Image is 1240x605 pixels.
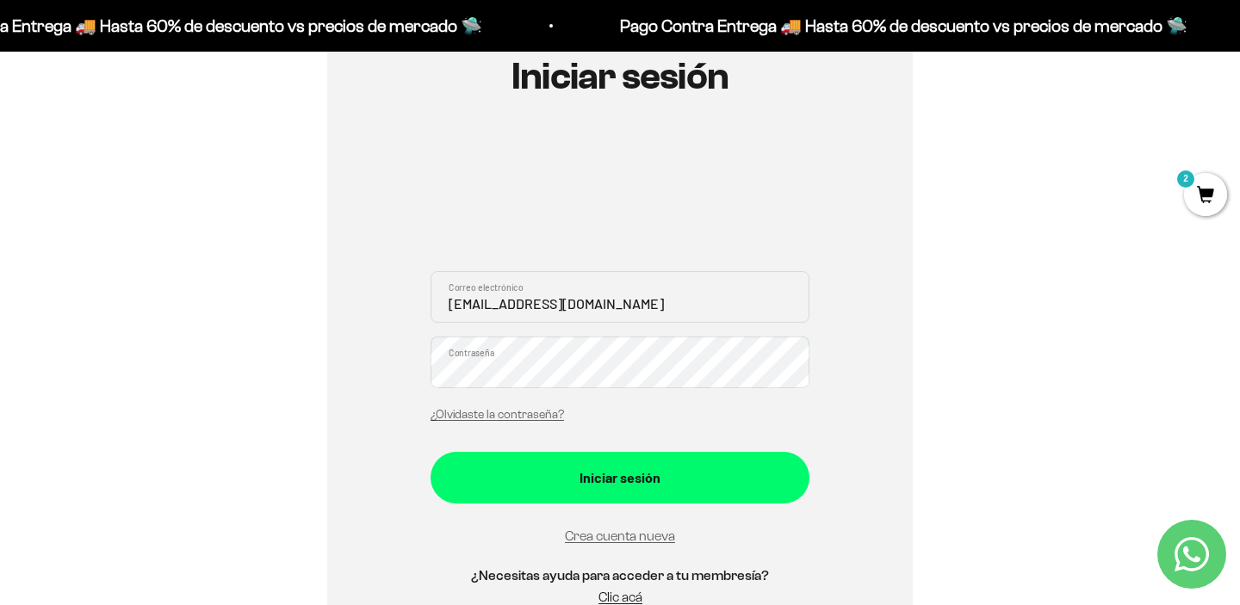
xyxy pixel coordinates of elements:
[598,590,642,604] a: Clic acá
[604,12,1172,40] p: Pago Contra Entrega 🚚 Hasta 60% de descuento vs precios de mercado 🛸
[431,408,564,421] a: ¿Olvidaste la contraseña?
[565,528,675,543] a: Crea cuenta nueva
[1184,187,1227,206] a: 2
[431,452,809,503] button: Iniciar sesión
[431,148,809,250] iframe: Social Login Buttons
[465,466,775,489] div: Iniciar sesión
[1175,169,1196,189] mark: 2
[431,565,809,587] h5: ¿Necesitas ayuda para acceder a tu membresía?
[431,56,809,97] h1: Iniciar sesión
